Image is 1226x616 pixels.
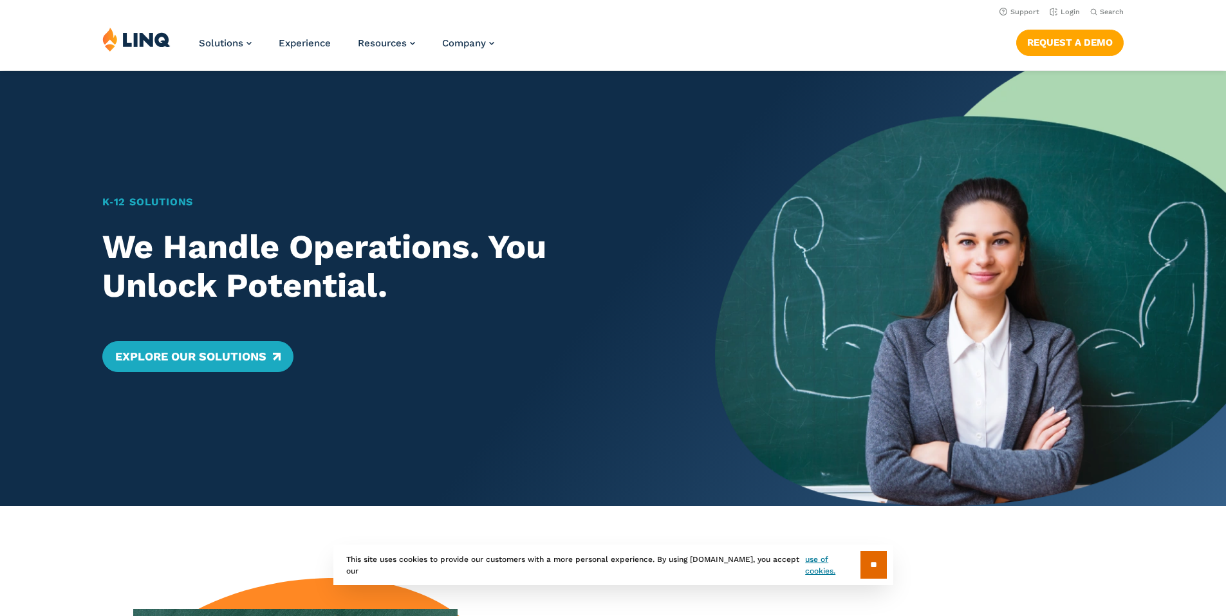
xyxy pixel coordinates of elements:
[1016,27,1124,55] nav: Button Navigation
[358,37,407,49] span: Resources
[102,341,293,372] a: Explore Our Solutions
[102,27,171,51] img: LINQ | K‑12 Software
[999,8,1039,16] a: Support
[199,37,243,49] span: Solutions
[442,37,494,49] a: Company
[102,228,665,305] h2: We Handle Operations. You Unlock Potential.
[442,37,486,49] span: Company
[279,37,331,49] a: Experience
[805,554,860,577] a: use of cookies.
[102,194,665,210] h1: K‑12 Solutions
[1100,8,1124,16] span: Search
[715,71,1226,506] img: Home Banner
[333,545,893,585] div: This site uses cookies to provide our customers with a more personal experience. By using [DOMAIN...
[1016,30,1124,55] a: Request a Demo
[1050,8,1080,16] a: Login
[1090,7,1124,17] button: Open Search Bar
[199,27,494,70] nav: Primary Navigation
[358,37,415,49] a: Resources
[199,37,252,49] a: Solutions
